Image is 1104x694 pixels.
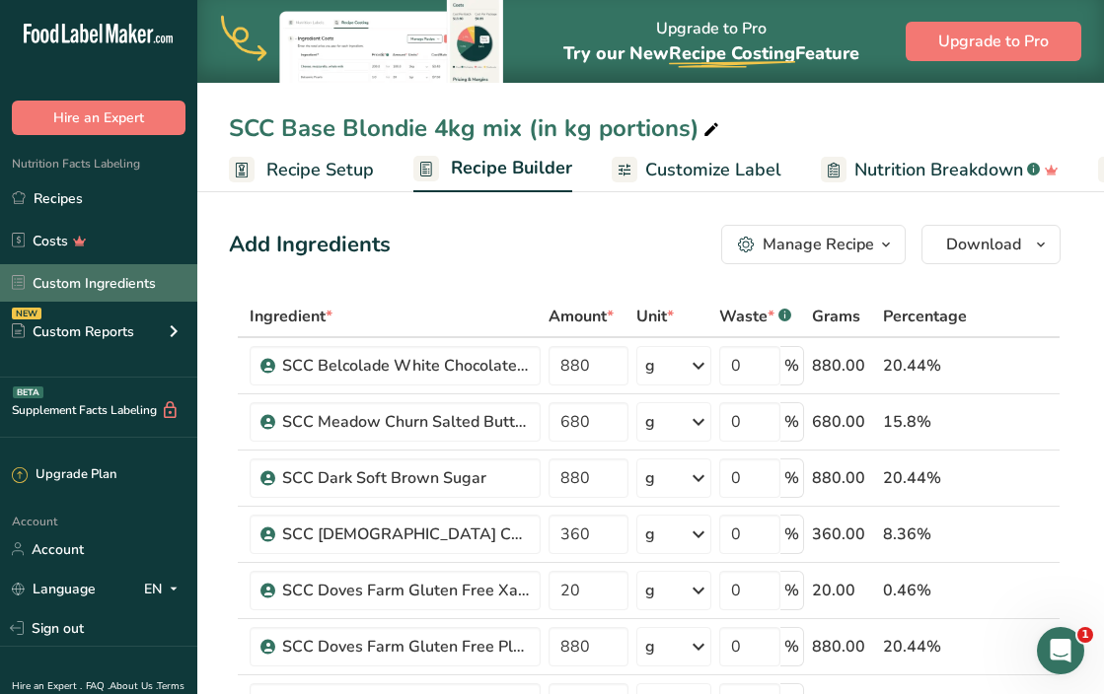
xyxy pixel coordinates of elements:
span: Download [946,233,1021,256]
div: 880.00 [812,635,875,659]
span: Recipe Costing [669,41,795,65]
button: Manage Recipe [721,225,906,264]
div: 880.00 [812,466,875,490]
span: Upgrade to Pro [938,30,1049,53]
div: Manage Recipe [763,233,874,256]
div: g [645,579,655,602]
div: 8.36% [883,522,967,546]
div: 20.44% [883,466,967,490]
div: 20.44% [883,635,967,659]
span: Percentage [883,305,967,328]
div: 20.44% [883,354,967,378]
div: Custom Reports [12,321,134,342]
button: Hire an Expert [12,101,185,135]
span: Recipe Setup [266,157,374,183]
div: SCC Doves Farm Gluten Free Xanthan Gum [282,579,529,602]
a: Hire an Expert . [12,679,82,693]
div: g [645,466,655,490]
div: 680.00 [812,410,875,434]
div: Waste [719,305,791,328]
div: g [645,522,655,546]
span: Recipe Builder [451,155,572,181]
div: 20.00 [812,579,875,602]
div: Add Ingredients [229,229,391,261]
div: SCC Base Blondie 4kg mix (in kg portions) [229,110,723,146]
button: Upgrade to Pro [906,22,1081,61]
a: Nutrition Breakdown [821,148,1059,192]
div: g [645,410,655,434]
div: g [645,635,655,659]
a: Recipe Setup [229,148,374,192]
span: Nutrition Breakdown [854,157,1023,183]
a: About Us . [110,679,157,693]
div: Upgrade Plan [12,465,116,485]
span: Try our New Feature [563,41,859,65]
div: 0.46% [883,579,967,602]
a: Customize Label [612,148,781,192]
span: Unit [636,305,674,328]
span: Ingredient [250,305,332,328]
div: SCC [DEMOGRAPHIC_DATA] Caster Sugar [282,522,529,546]
iframe: Intercom live chat [1037,627,1084,674]
div: SCC Meadow Churn Salted Butter [282,410,529,434]
span: Customize Label [645,157,781,183]
div: SCC Dark Soft Brown Sugar [282,466,529,490]
button: Download [921,225,1061,264]
div: 360.00 [812,522,875,546]
div: BETA [13,386,43,398]
div: SCC Doves Farm Gluten Free Plain White Flour [282,635,529,659]
a: Recipe Builder [413,146,572,193]
span: 1 [1077,627,1093,643]
span: Grams [812,305,860,328]
div: 880.00 [812,354,875,378]
span: Amount [549,305,614,328]
div: SCC Belcolade White Chocolate Button 30% [282,354,529,378]
div: NEW [12,308,41,319]
div: 15.8% [883,410,967,434]
div: Upgrade to Pro [563,1,859,83]
div: g [645,354,655,378]
div: EN [144,577,185,600]
a: Language [12,572,96,606]
a: FAQ . [86,679,110,693]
